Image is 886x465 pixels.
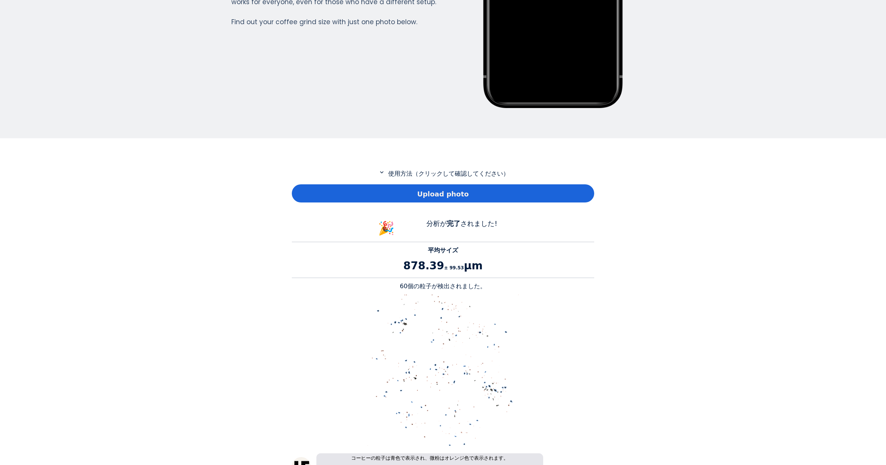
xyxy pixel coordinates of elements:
[377,169,386,176] mat-icon: expand_more
[405,218,519,238] div: 分析が されました!
[292,169,594,178] p: 使用方法（クリックして確認してください）
[292,258,594,274] p: 878.39 μm
[447,219,460,227] b: 完了
[444,265,464,270] span: ± 99.53
[417,189,469,199] span: Upload photo
[292,246,594,255] p: 平均サイズ
[367,295,519,446] img: alt
[378,221,395,236] span: 🎉
[292,282,594,291] p: 60個の粒子が検出されました。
